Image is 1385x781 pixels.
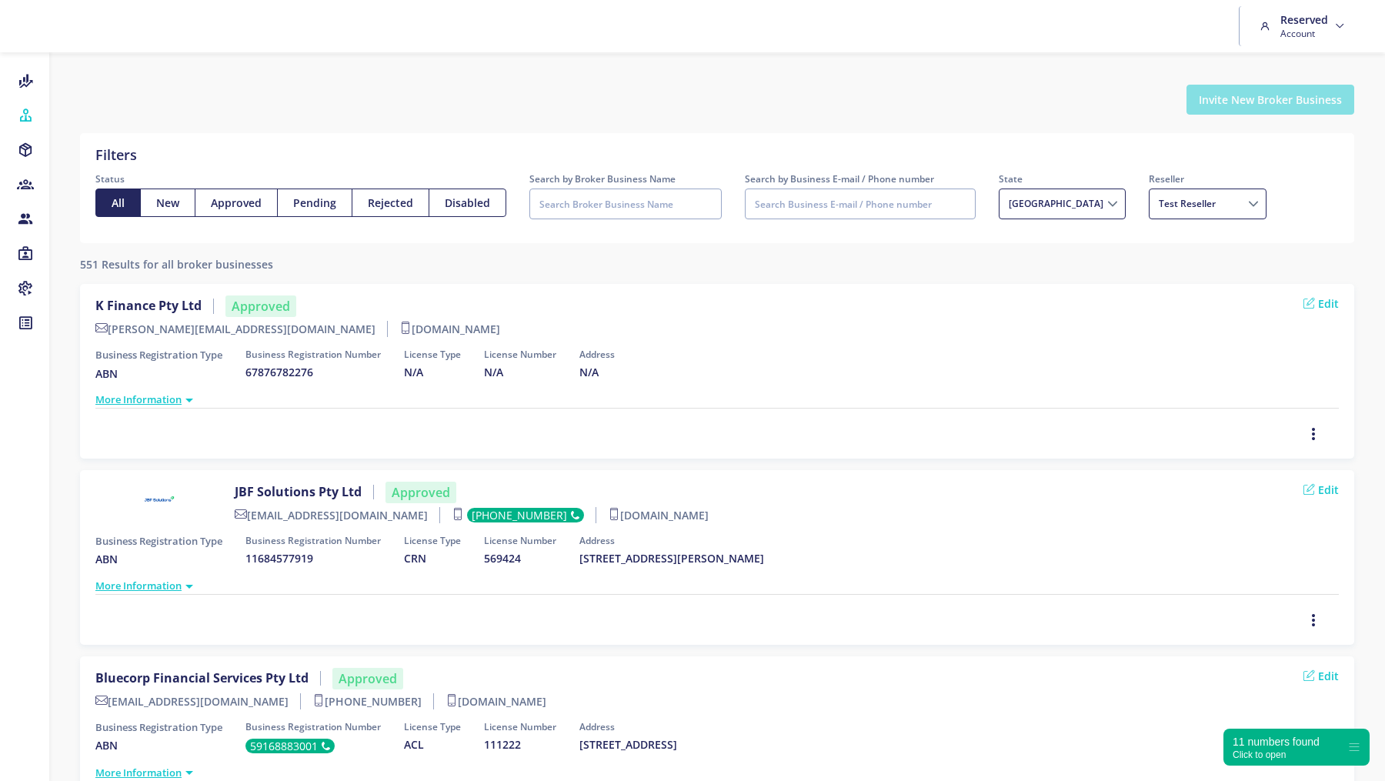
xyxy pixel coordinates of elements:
label: K Finance Pty Ltd [95,299,214,313]
a: Reserved Account [1255,6,1353,46]
div: Approved [385,482,456,503]
label: [EMAIL_ADDRESS][DOMAIN_NAME] [235,507,440,523]
button: Pending [277,189,352,217]
a: Edit [1303,668,1339,684]
div: More Information [95,766,1339,781]
button: Approved [195,189,278,217]
h6: Business Registration Number [245,349,381,360]
h6: License Number [484,536,556,546]
span: Account [1280,27,1328,40]
label: Bluecorp Financial Services Pty Ltd [95,671,321,686]
h5: N/A [579,366,615,379]
label: 551 Results for all broker businesses [80,256,273,272]
h6: Reserved [1280,12,1328,27]
label: [EMAIL_ADDRESS][DOMAIN_NAME] [95,693,301,709]
h5: 11684577919 [245,552,381,566]
h5: ABN [95,368,222,381]
a: Edit [1303,295,1339,312]
div: 59168883001 [245,739,335,753]
h6: Business Registration Type [95,536,222,548]
a: More Information [95,392,182,408]
div: More Information [95,392,1339,408]
h5: ABN [95,553,222,566]
a: Edit [1303,482,1339,498]
h5: CRN [404,552,461,566]
h5: N/A [404,366,461,379]
label: Search by Broker Business Name [529,172,722,186]
button: Disabled [429,189,506,217]
label: [DOMAIN_NAME] [399,321,500,337]
div: More Information [95,579,1339,594]
button: Rejected [352,189,429,217]
h6: License Number [484,349,556,360]
input: Search Broker Business Name [529,189,722,219]
div: Approved [332,668,403,689]
h5: ABN [95,739,222,753]
input: Search Business E-mail / Phone number [745,189,976,219]
h6: Business Registration Type [95,722,222,734]
h5: 111222 [484,739,556,752]
button: Invite New Broker Business [1186,85,1354,115]
h5: [STREET_ADDRESS] [579,739,677,752]
button: New [140,189,195,217]
h6: Address [579,536,764,546]
img: YourCompanyLogo [142,482,177,517]
label: [DOMAIN_NAME] [608,507,709,523]
h6: Business Registration Number [245,536,381,546]
div: [PHONE_NUMBER] [467,508,584,522]
h6: Address [579,349,615,360]
label: [PERSON_NAME][EMAIL_ADDRESS][DOMAIN_NAME] [95,321,388,337]
a: More Information [95,579,182,594]
div: Approved [225,295,296,317]
h5: 569424 [484,552,556,566]
label: Status [95,172,506,186]
label: State [999,172,1126,186]
label: Filters [95,145,137,165]
button: All [95,189,141,217]
h6: License Type [404,722,461,733]
label: [PHONE_NUMBER] [312,693,434,709]
label: [DOMAIN_NAME] [446,693,546,709]
h5: ACL [404,739,461,752]
h6: License Number [484,722,556,733]
a: More Information [95,766,182,781]
h6: License Type [404,349,461,360]
h5: N/A [484,366,556,379]
h5: 67876782276 [245,366,381,379]
h5: [STREET_ADDRESS][PERSON_NAME] [579,552,764,566]
h6: Business Registration Number [245,722,381,733]
label: Reseller [1149,172,1267,186]
label: Search by Business E-mail / Phone number [745,172,976,186]
label: JBF Solutions Pty Ltd [235,485,374,499]
h6: Business Registration Type [95,349,222,362]
h6: License Type [404,536,461,546]
h6: Address [579,722,677,733]
img: brand-logo.ec75409.png [12,11,62,42]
